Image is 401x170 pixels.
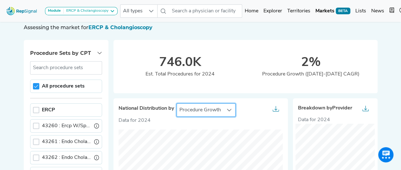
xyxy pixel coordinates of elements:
button: Export as... [359,103,372,116]
a: Home [242,5,261,17]
label: ERCP [42,106,55,114]
span: Breakdown by [298,105,352,111]
button: Procedure Sets by CPT [24,45,108,61]
span: Procedure Growth ([DATE]-[DATE] CAGR) [262,72,359,77]
button: ModuleERCP & Cholangioscopy [45,7,118,15]
div: 746.0K [115,55,246,70]
span: Procedure Growth [177,104,223,116]
strong: Module [48,9,61,13]
a: Lists [353,5,369,17]
span: National Distribution by [119,106,174,112]
button: Intel Book [387,5,397,17]
span: All types [120,5,145,17]
input: Search a physician or facility [169,4,242,18]
span: Procedure Sets by CPT [30,50,91,56]
div: ERCP & Cholangioscopy [64,9,108,14]
p: Data for 2024 [119,117,283,124]
button: Export as... [269,104,283,116]
span: ERCP & Cholangioscopy [88,24,152,30]
div: Data for 2024 [298,116,372,124]
input: Search procedure sets [30,61,102,75]
span: Est. Total Procedures for 2024 [146,72,215,77]
a: MarketsBETA [313,5,353,17]
label: All procedure sets [42,82,85,90]
h6: Assessing the market for [24,24,378,30]
a: Territories [285,5,313,17]
a: News [369,5,387,17]
label: Ercp W/Specimen Collection [42,122,92,130]
a: Explorer [261,5,285,17]
label: Endo Cholangiopancreatograph [42,138,92,146]
span: Provider [332,106,352,111]
span: BETA [336,8,350,14]
label: Endo Cholangiopancreatograph [42,154,92,161]
div: 2% [245,55,376,70]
